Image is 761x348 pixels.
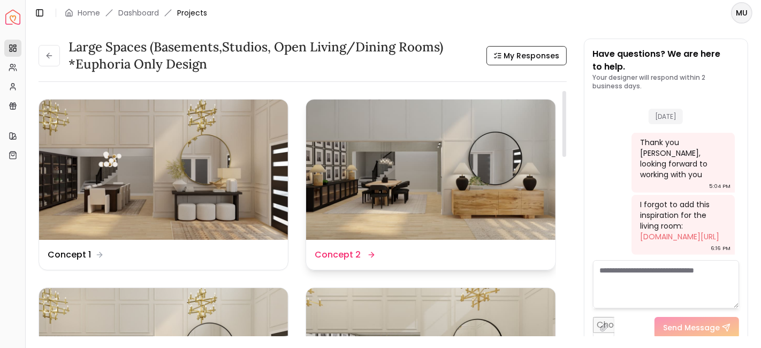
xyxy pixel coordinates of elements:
[732,3,751,22] span: MU
[640,231,719,242] a: [DOMAIN_NAME][URL]
[306,100,555,240] img: Concept 2
[649,109,683,124] span: [DATE]
[5,10,20,25] img: Spacejoy Logo
[39,99,288,270] a: Concept 1Concept 1
[486,46,567,65] button: My Responses
[315,248,361,261] dd: Concept 2
[118,7,159,18] a: Dashboard
[5,10,20,25] a: Spacejoy
[593,73,740,90] p: Your designer will respond within 2 business days.
[177,7,207,18] span: Projects
[504,50,560,61] span: My Responses
[593,48,740,73] p: Have questions? We are here to help.
[731,2,752,24] button: MU
[69,39,478,73] h3: Large Spaces (Basements,Studios, Open living/dining rooms) *Euphoria Only Design
[640,137,724,180] div: Thank you [PERSON_NAME], looking forward to working with you
[48,248,91,261] dd: Concept 1
[711,243,730,254] div: 6:16 PM
[78,7,100,18] a: Home
[39,100,288,240] img: Concept 1
[640,199,724,242] div: I forgot to add this inspiration for the living room:
[709,181,730,192] div: 5:04 PM
[306,99,555,270] a: Concept 2Concept 2
[65,7,207,18] nav: breadcrumb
